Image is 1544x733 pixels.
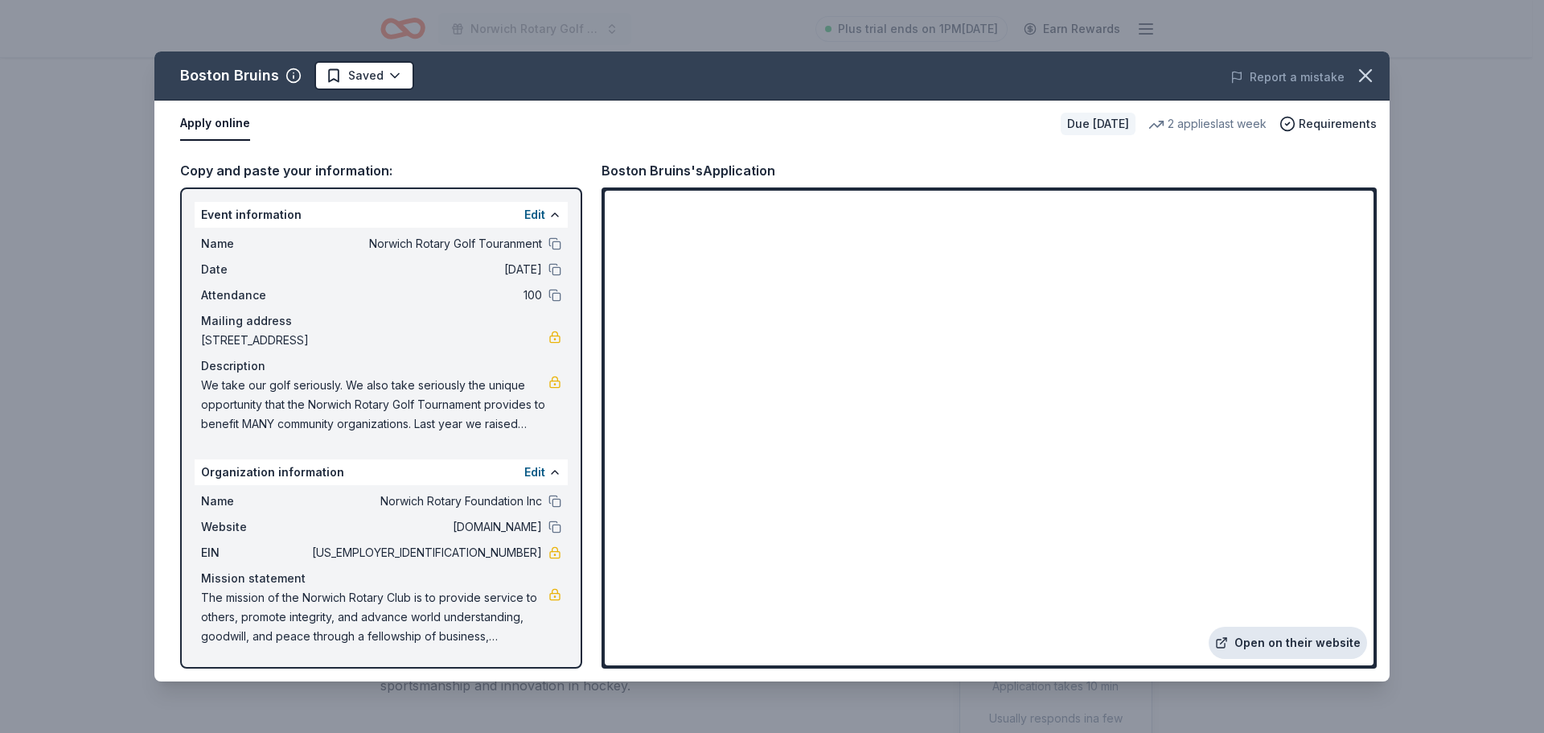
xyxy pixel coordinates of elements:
span: [STREET_ADDRESS] [201,331,548,350]
div: Boston Bruins's Application [602,160,775,181]
div: Boston Bruins [180,63,279,89]
button: Saved [314,61,414,90]
div: Mailing address [201,311,561,331]
span: We take our golf seriously. We also take seriously the unique opportunity that the Norwich Rotary... [201,376,548,434]
button: Edit [524,463,545,482]
div: Due [DATE] [1061,113,1135,135]
div: Event information [195,202,568,228]
span: Name [201,234,309,253]
span: Requirements [1299,114,1377,134]
div: Copy and paste your information: [180,160,582,181]
button: Report a mistake [1230,68,1345,87]
span: Name [201,492,309,511]
span: [US_EMPLOYER_IDENTIFICATION_NUMBER] [309,543,542,562]
span: EIN [201,543,309,562]
span: Norwich Rotary Golf Touranment [309,234,542,253]
div: Description [201,356,561,376]
span: 100 [309,286,542,305]
span: Attendance [201,286,309,305]
div: Organization information [195,459,568,485]
span: [DATE] [309,260,542,279]
span: Website [201,517,309,537]
span: Date [201,260,309,279]
a: Open on their website [1209,627,1367,659]
span: Saved [348,66,384,85]
button: Edit [524,205,545,224]
span: The mission of the Norwich Rotary Club is to provide service to others, promote integrity, and ad... [201,588,548,646]
button: Apply online [180,107,250,141]
span: Norwich Rotary Foundation Inc [309,492,542,511]
button: Requirements [1279,114,1377,134]
span: [DOMAIN_NAME] [309,517,542,537]
div: 2 applies last week [1148,114,1267,134]
div: Mission statement [201,569,561,588]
